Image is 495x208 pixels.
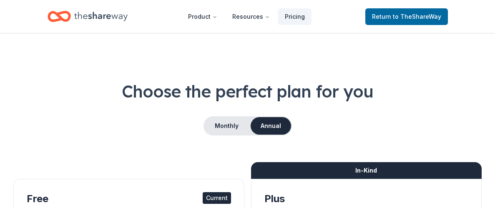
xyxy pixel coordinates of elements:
[203,192,231,204] div: Current
[251,162,482,179] div: In-Kind
[13,80,482,103] h1: Choose the perfect plan for you
[365,8,448,25] a: Returnto TheShareWay
[181,7,312,26] nav: Main
[251,117,291,135] button: Annual
[278,8,312,25] a: Pricing
[27,192,231,205] div: Free
[226,8,276,25] button: Resources
[264,192,469,205] div: Plus
[393,13,441,20] span: to TheShareWay
[181,8,224,25] button: Product
[48,7,128,26] a: Home
[372,12,441,22] span: Return
[204,117,249,135] button: Monthly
